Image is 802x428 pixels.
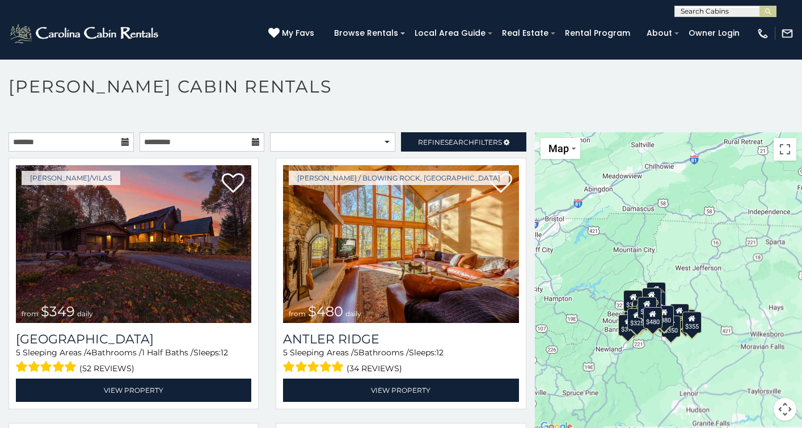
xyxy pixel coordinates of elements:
[77,309,93,318] span: daily
[624,290,643,312] div: $305
[22,171,120,185] a: [PERSON_NAME]/Vilas
[559,24,636,42] a: Rental Program
[79,361,134,376] span: (52 reviews)
[16,347,251,376] div: Sleeping Areas / Bathrooms / Sleeps:
[16,332,251,347] a: [GEOGRAPHIC_DATA]
[282,27,314,39] span: My Favs
[496,24,554,42] a: Real Estate
[221,347,228,358] span: 12
[548,142,569,154] span: Map
[22,309,39,318] span: from
[289,171,509,185] a: [PERSON_NAME] / Blowing Rock, [GEOGRAPHIC_DATA]
[670,304,689,325] div: $930
[682,312,702,333] div: $355
[627,308,647,330] div: $325
[268,27,317,40] a: My Favs
[632,306,651,328] div: $395
[638,297,657,318] div: $210
[647,282,666,304] div: $525
[445,138,474,146] span: Search
[354,347,358,358] span: 5
[308,303,343,320] span: $480
[328,24,404,42] a: Browse Rentals
[16,165,251,323] a: Diamond Creek Lodge from $349 daily
[289,309,306,318] span: from
[436,347,444,358] span: 12
[643,307,662,329] div: $480
[757,27,769,40] img: phone-regular-white.png
[401,132,526,152] a: RefineSearchFilters
[86,347,91,358] span: 4
[142,347,193,358] span: 1 Half Baths /
[774,138,796,161] button: Toggle fullscreen view
[642,288,661,309] div: $320
[418,138,502,146] span: Refine Filters
[222,172,244,196] a: Add to favorites
[41,303,75,320] span: $349
[283,165,518,323] img: Antler Ridge
[541,138,580,159] button: Change map style
[345,309,361,318] span: daily
[16,379,251,402] a: View Property
[683,24,745,42] a: Owner Login
[774,398,796,421] button: Map camera controls
[347,361,402,376] span: (34 reviews)
[283,379,518,402] a: View Property
[283,347,288,358] span: 5
[283,165,518,323] a: Antler Ridge from $480 daily
[9,22,162,45] img: White-1-2.png
[655,305,674,327] div: $380
[409,24,491,42] a: Local Area Guide
[283,347,518,376] div: Sleeping Areas / Bathrooms / Sleeps:
[781,27,793,40] img: mail-regular-white.png
[16,347,20,358] span: 5
[283,332,518,347] a: Antler Ridge
[619,314,638,336] div: $375
[16,332,251,347] h3: Diamond Creek Lodge
[16,165,251,323] img: Diamond Creek Lodge
[641,24,678,42] a: About
[637,304,656,325] div: $225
